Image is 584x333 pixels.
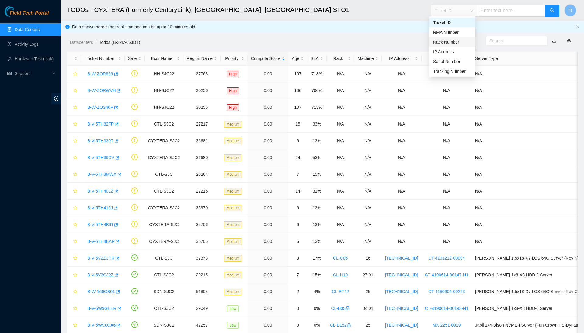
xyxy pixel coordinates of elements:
td: 27217 [183,116,221,133]
td: 15% [307,267,326,283]
span: Medium [224,238,242,245]
td: N/A [354,216,382,233]
button: star [70,169,78,179]
span: star [73,139,77,143]
a: MX-2251-0019 [433,323,461,328]
span: exclamation-circle [131,120,138,127]
span: search [550,8,554,14]
button: star [70,236,78,246]
td: CTL-SJC2 [145,116,183,133]
td: N/A [354,99,382,116]
a: [TECHNICAL_ID] [385,323,418,328]
a: B-V-5TH40LZ [87,189,113,193]
button: star [70,203,78,213]
td: N/A [327,149,354,166]
a: [TECHNICAL_ID] [385,306,418,311]
a: Datacenters [70,40,93,45]
span: Medium [224,121,242,128]
span: exclamation-circle [131,104,138,110]
td: CTL-SJC [145,166,183,183]
a: CL-C05 [333,256,348,260]
td: 0.00 [248,300,288,317]
a: CL-B05lock [331,306,349,311]
span: star [73,256,77,261]
img: Akamai Technologies [5,6,31,17]
td: 2 [288,283,307,300]
td: 0.00 [248,116,288,133]
td: 0.00 [248,200,288,216]
a: B-W-ZORWVH [87,88,116,93]
button: star [70,186,78,196]
span: exclamation-circle [131,187,138,194]
a: [TECHNICAL_ID] [385,289,418,294]
td: 35705 [183,233,221,250]
span: exclamation-circle [131,87,138,93]
button: star [70,153,78,162]
span: D [568,7,572,14]
td: N/A [327,116,354,133]
td: N/A [422,149,472,166]
td: N/A [382,166,422,183]
button: download [547,36,561,46]
a: Akamai TechnologiesField Tech Portal [5,11,49,19]
td: 7 [288,267,307,283]
td: 37373 [183,250,221,267]
td: 7 [288,166,307,183]
td: 51804 [183,283,221,300]
td: 6 [288,133,307,149]
td: 25 [354,283,382,300]
button: star [70,102,78,112]
button: star [70,287,78,296]
td: N/A [354,133,382,149]
a: B-V-5TH32FP [87,122,114,126]
td: 15 [288,116,307,133]
td: CTL-SJC2 [145,183,183,200]
td: 0.00 [248,166,288,183]
span: star [73,88,77,93]
span: star [73,172,77,177]
td: 107 [288,99,307,116]
td: 36680 [183,149,221,166]
a: CT-4191212-00094 [428,256,465,260]
td: N/A [382,99,422,116]
span: check-circle [131,271,138,278]
span: star [73,239,77,244]
td: 0.00 [248,66,288,82]
div: Tracking Number [429,66,475,76]
td: N/A [422,116,472,133]
button: star [70,119,78,129]
td: 106 [288,82,307,99]
button: star [70,303,78,313]
button: star [70,253,78,263]
td: N/A [354,233,382,250]
span: star [73,105,77,110]
td: CYXTERA-SJC [145,216,183,233]
td: 36681 [183,133,221,149]
td: 0.00 [248,99,288,116]
a: B-W-ZOS40P [87,105,113,110]
span: exclamation-circle [131,70,138,76]
a: Todos (B-3-1A65JDT) [99,40,140,45]
a: Data Centers [15,27,40,32]
a: CL-H10 [333,272,348,277]
a: download [552,38,556,43]
td: 0 [288,300,307,317]
button: close [576,25,579,29]
span: read [7,71,12,76]
td: CTL-SJC2 [145,267,183,283]
div: RMA Number [433,29,472,36]
div: RMA Number [429,27,475,37]
td: 6 [288,233,307,250]
td: 6 [288,200,307,216]
span: Medium [224,171,242,178]
a: Hardware Test (isok) [15,56,54,61]
td: N/A [422,99,472,116]
a: CT-4190614-00193-N1 [425,306,468,311]
span: / [95,40,96,45]
td: 35706 [183,216,221,233]
td: N/A [354,116,382,133]
td: N/A [422,233,472,250]
td: SDN-SJC2 [145,283,183,300]
td: N/A [382,66,422,82]
span: star [73,222,77,227]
